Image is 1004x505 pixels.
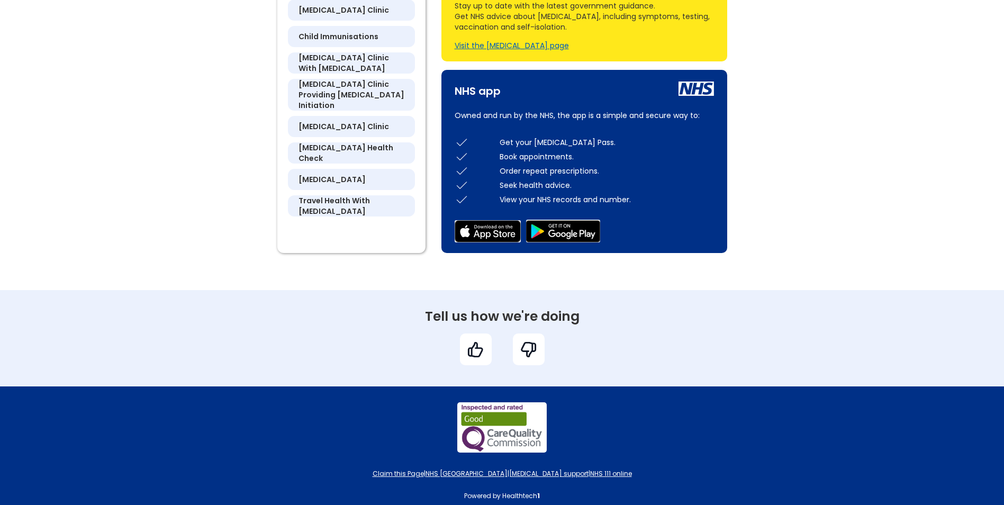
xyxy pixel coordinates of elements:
img: check icon [455,135,469,149]
div: Get your [MEDICAL_DATA] Pass. [500,137,714,148]
h5: [MEDICAL_DATA] health check [299,142,404,164]
div: Stay up to date with the latest government guidance. Get NHS advice about [MEDICAL_DATA], includi... [455,1,714,32]
div: Powered by Healthtech [272,491,732,501]
div: NHS app [455,80,501,96]
a: NHS 111 online [590,469,632,478]
a: Visit the [MEDICAL_DATA] page [455,40,569,51]
div: Order repeat prescriptions. [500,166,714,176]
img: check icon [455,192,469,206]
p: Owned and run by the NHS, the app is a simple and secure way to: [455,109,714,122]
strong: 1 [537,491,540,500]
h5: [MEDICAL_DATA] clinic [299,121,389,132]
h5: travel health with [MEDICAL_DATA] [299,195,404,217]
a: [MEDICAL_DATA] support [509,469,589,478]
img: google play store icon [526,220,600,242]
div: View your NHS records and number. [500,194,714,205]
div: Book appointments. [500,151,714,162]
img: nhs icon white [679,82,714,96]
h5: child immunisations [299,31,378,42]
a: bad feedback icon [502,333,555,365]
img: check icon [455,178,469,192]
a: Claim this Page [373,469,424,478]
img: check icon [455,164,469,178]
a: NHS [GEOGRAPHIC_DATA] [426,469,508,478]
img: good feedback icon [466,340,485,359]
img: app store icon [455,220,521,242]
img: practice cqc rating badge image [457,402,547,453]
img: bad feedback icon [519,340,538,359]
a: good feedback icon [449,333,502,365]
h5: [MEDICAL_DATA] clinic [299,5,389,15]
div: Tell us how we're doing [254,311,751,322]
img: check icon [455,149,469,164]
h5: [MEDICAL_DATA] clinic with [MEDICAL_DATA] [299,52,404,74]
h5: [MEDICAL_DATA] [299,174,366,185]
div: | | | [272,468,732,479]
h5: [MEDICAL_DATA] clinic providing [MEDICAL_DATA] initiation [299,79,404,111]
div: Seek health advice. [500,180,714,191]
